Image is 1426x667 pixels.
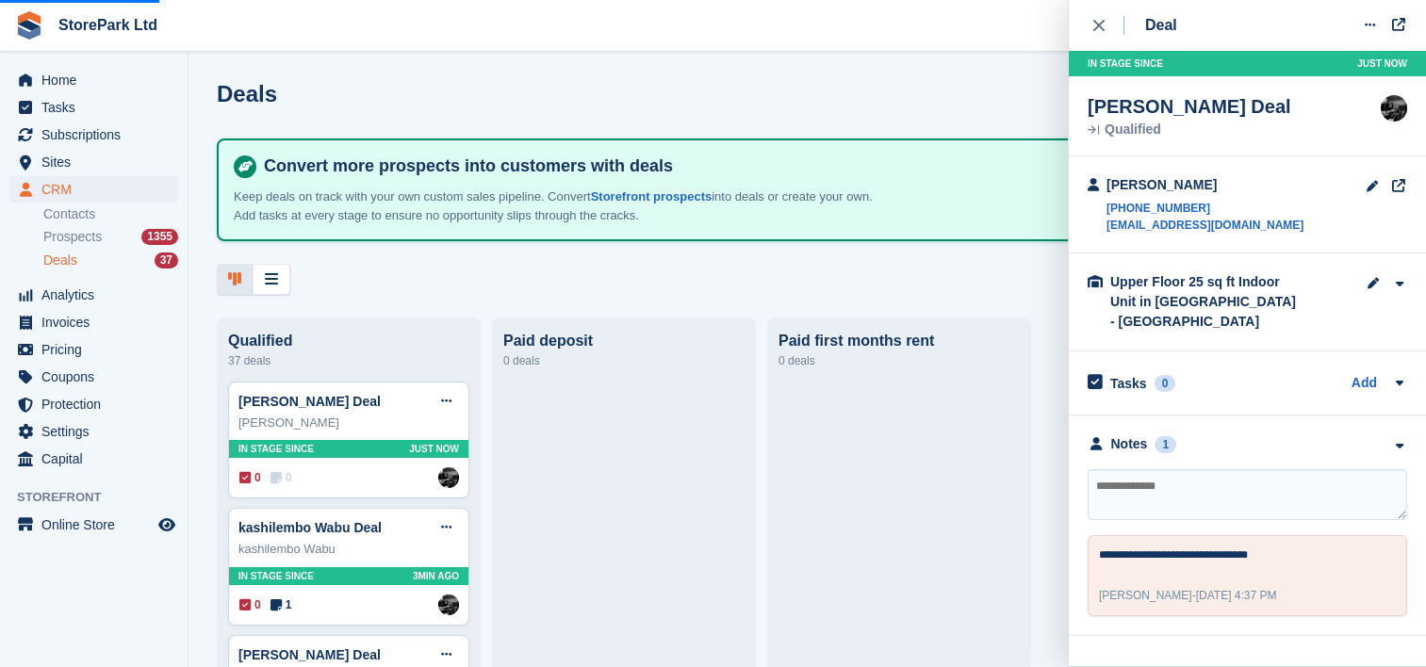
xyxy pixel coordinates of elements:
[779,333,1020,350] div: Paid first months rent
[503,333,745,350] div: Paid deposit
[156,513,178,536] a: Preview store
[43,252,77,269] span: Deals
[41,446,155,472] span: Capital
[41,309,155,335] span: Invoices
[9,122,178,148] a: menu
[1088,123,1291,137] div: Qualified
[43,228,102,246] span: Prospects
[438,467,459,488] a: Ryan Mulcahy
[238,394,381,409] a: [PERSON_NAME] Deal
[256,155,1381,177] h4: Convert more prospects into customers with deals
[1196,589,1277,602] span: [DATE] 4:37 PM
[1110,272,1299,332] div: Upper Floor 25 sq ft Indoor Unit in [GEOGRAPHIC_DATA] - [GEOGRAPHIC_DATA]
[1099,587,1277,604] div: -
[9,94,178,121] a: menu
[1088,95,1291,118] div: [PERSON_NAME] Deal
[15,11,43,40] img: stora-icon-8386f47178a22dfd0bd8f6a31ec36ba5ce8667c1dd55bd0f319d3a0aa187defe.svg
[43,251,178,270] a: Deals 37
[239,469,261,486] span: 0
[1088,57,1163,71] span: In stage since
[238,569,314,583] span: In stage since
[1357,57,1407,71] span: Just now
[503,350,745,372] div: 0 deals
[234,187,893,224] p: Keep deals on track with your own custom sales pipeline. Convert into deals or create your own. A...
[228,350,469,372] div: 37 deals
[413,569,459,583] span: 3MIN AGO
[238,442,314,456] span: In stage since
[9,67,178,93] a: menu
[591,189,713,203] a: Storefront prospects
[141,229,178,245] div: 1355
[1106,200,1303,217] a: [PHONE_NUMBER]
[438,594,459,615] img: Ryan Mulcahy
[1110,375,1147,392] h2: Tasks
[43,227,178,247] a: Prospects 1355
[41,94,155,121] span: Tasks
[1381,95,1407,122] img: Ryan Mulcahy
[228,333,469,350] div: Qualified
[1099,589,1192,602] span: [PERSON_NAME]
[1145,14,1177,37] div: Deal
[41,149,155,175] span: Sites
[270,596,292,613] span: 1
[17,488,188,507] span: Storefront
[41,176,155,203] span: CRM
[51,9,165,41] a: StorePark Ltd
[779,350,1020,372] div: 0 deals
[1155,436,1176,453] div: 1
[9,336,178,363] a: menu
[41,67,155,93] span: Home
[9,282,178,308] a: menu
[9,176,178,203] a: menu
[41,391,155,417] span: Protection
[1106,217,1303,234] a: [EMAIL_ADDRESS][DOMAIN_NAME]
[41,336,155,363] span: Pricing
[41,282,155,308] span: Analytics
[41,122,155,148] span: Subscriptions
[155,252,178,268] div: 37
[270,469,292,486] span: 0
[217,81,277,106] h1: Deals
[9,364,178,390] a: menu
[1111,434,1148,454] div: Notes
[9,418,178,445] a: menu
[238,540,459,559] div: kashilembo Wabu
[9,309,178,335] a: menu
[43,205,178,223] a: Contacts
[9,391,178,417] a: menu
[239,596,261,613] span: 0
[9,512,178,538] a: menu
[238,520,382,535] a: kashilembo Wabu Deal
[41,418,155,445] span: Settings
[9,149,178,175] a: menu
[41,364,155,390] span: Coupons
[1155,375,1176,392] div: 0
[409,442,459,456] span: Just now
[238,414,459,432] div: [PERSON_NAME]
[1352,373,1377,395] a: Add
[238,647,381,662] a: [PERSON_NAME] Deal
[41,512,155,538] span: Online Store
[1106,175,1303,195] div: [PERSON_NAME]
[9,446,178,472] a: menu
